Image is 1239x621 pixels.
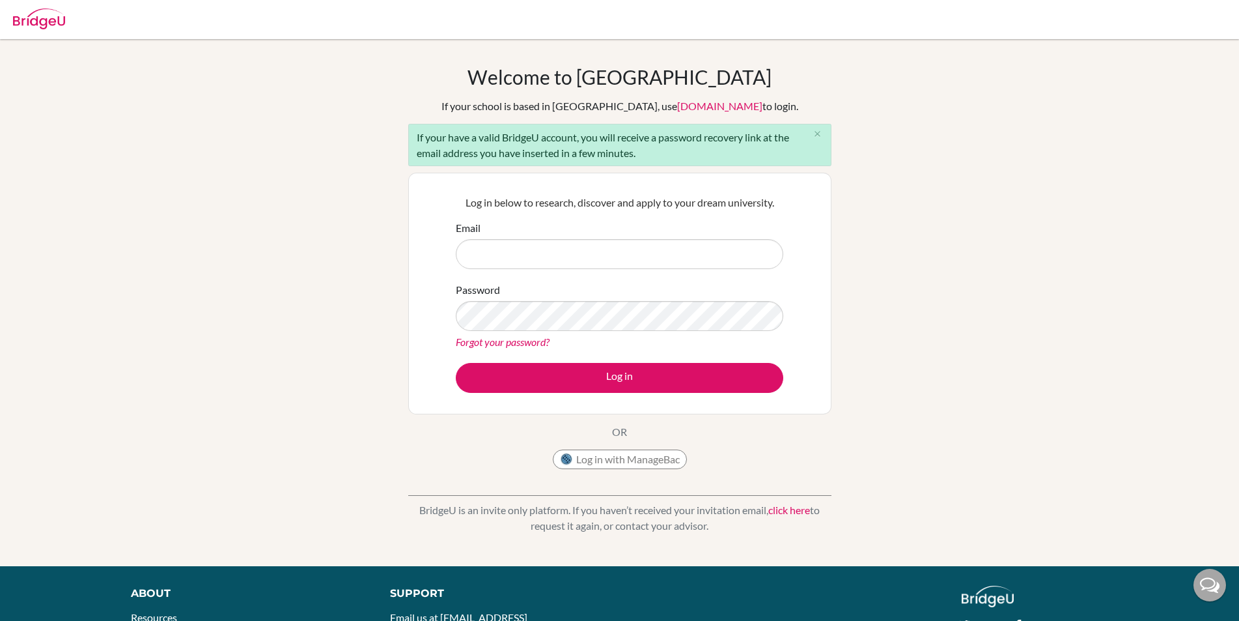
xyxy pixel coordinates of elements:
[456,282,500,298] label: Password
[805,124,831,144] button: Close
[441,98,798,114] div: If your school is based in [GEOGRAPHIC_DATA], use to login.
[813,129,822,139] i: close
[390,586,605,601] div: Support
[408,502,831,534] p: BridgeU is an invite only platform. If you haven’t received your invitation email, to request it ...
[456,363,783,393] button: Log in
[456,220,480,236] label: Email
[131,586,361,601] div: About
[677,100,762,112] a: [DOMAIN_NAME]
[612,424,627,440] p: OR
[553,450,687,469] button: Log in with ManageBac
[13,8,65,29] img: Bridge-U
[768,504,810,516] a: click here
[962,586,1014,607] img: logo_white@2x-f4f0deed5e89b7ecb1c2cc34c3e3d731f90f0f143d5ea2071677605dd97b5244.png
[467,65,772,89] h1: Welcome to [GEOGRAPHIC_DATA]
[456,336,550,348] a: Forgot your password?
[456,195,783,210] p: Log in below to research, discover and apply to your dream university.
[408,124,831,166] div: If your have a valid BridgeU account, you will receive a password recovery link at the email addr...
